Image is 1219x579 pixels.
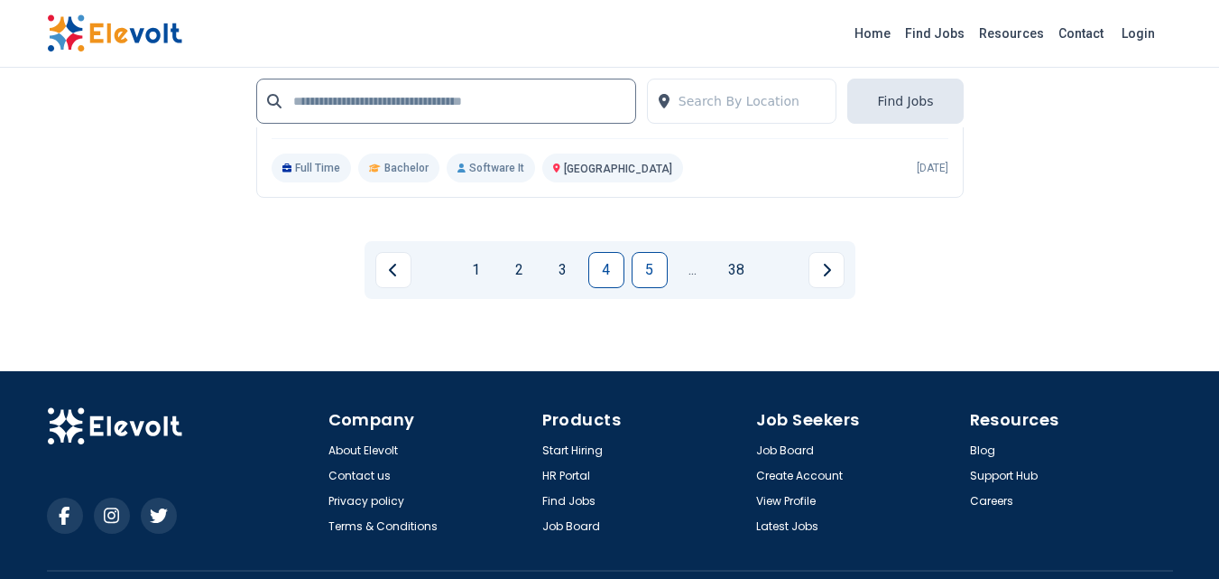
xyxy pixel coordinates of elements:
a: Page 1 [458,252,494,288]
h4: Products [542,407,745,433]
a: Resources [972,19,1051,48]
p: [DATE] [917,161,948,175]
a: Previous page [375,252,411,288]
ul: Pagination [375,252,845,288]
a: Contact [1051,19,1111,48]
a: View Profile [756,494,816,509]
a: Home [847,19,898,48]
a: Start Hiring [542,444,603,458]
a: Privacy policy [328,494,404,509]
h4: Company [328,407,531,433]
a: Page 38 [718,252,754,288]
a: Find Jobs [898,19,972,48]
a: Find Jobs [542,494,596,509]
a: Jump forward [675,252,711,288]
a: Job Board [756,444,814,458]
iframe: Chat Widget [1129,492,1219,579]
a: Blog [970,444,995,458]
a: Support Hub [970,469,1038,483]
a: Page 2 [502,252,538,288]
h4: Resources [970,407,1173,433]
span: [GEOGRAPHIC_DATA] [564,163,672,175]
p: Full Time [272,154,352,182]
h4: Job Seekers [756,407,959,433]
a: Page 4 is your current page [588,252,624,288]
a: Next page [808,252,845,288]
p: Software It [447,154,535,182]
a: Page 3 [545,252,581,288]
a: Terms & Conditions [328,519,438,534]
a: About Elevolt [328,444,398,458]
a: Create Account [756,469,843,483]
a: HR Portal [542,469,590,483]
a: Page 5 [632,252,668,288]
a: Careers [970,494,1013,509]
a: Job Board [542,519,600,534]
img: Elevolt [47,14,182,52]
button: Find Jobs [847,79,963,124]
a: Latest Jobs [756,519,818,534]
img: Elevolt [47,407,182,445]
a: Contact us [328,469,391,483]
a: Login [1111,15,1166,51]
span: Bachelor [384,161,429,175]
